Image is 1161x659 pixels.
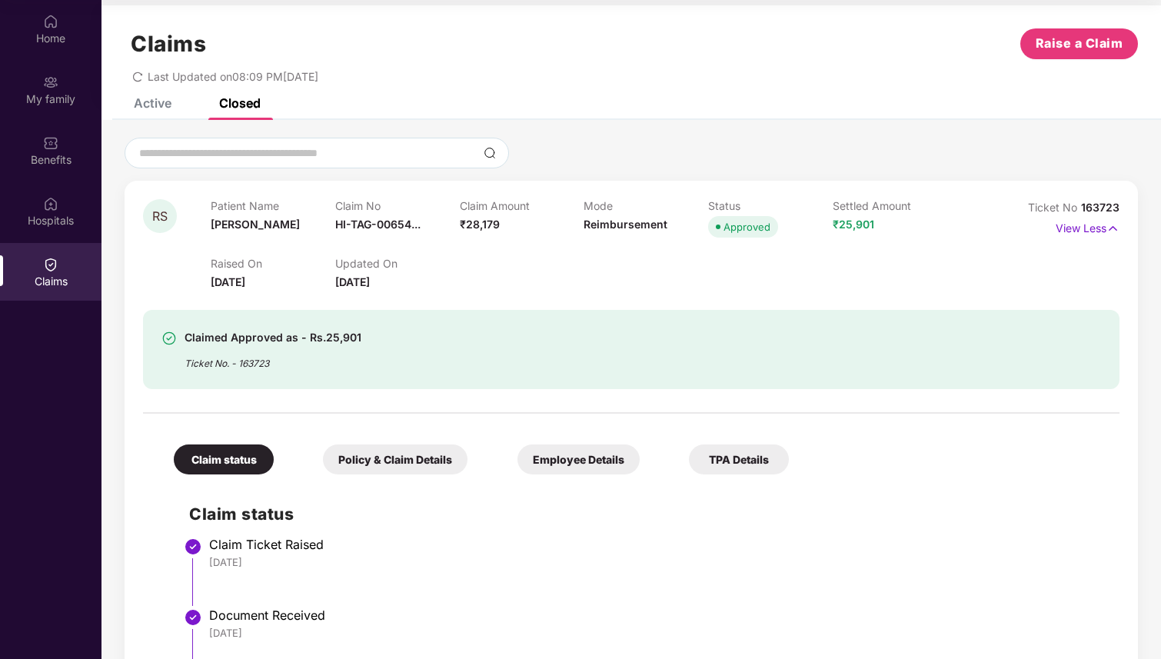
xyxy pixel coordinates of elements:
p: Raised On [211,257,335,270]
span: [DATE] [335,275,370,288]
p: Mode [584,199,708,212]
span: RS [152,210,168,223]
span: 163723 [1081,201,1119,214]
p: Claim Amount [460,199,584,212]
span: Reimbursement [584,218,667,231]
div: [DATE] [209,555,1104,569]
img: svg+xml;base64,PHN2ZyB4bWxucz0iaHR0cDovL3d3dy53My5vcmcvMjAwMC9zdmciIHdpZHRoPSIxNyIgaGVpZ2h0PSIxNy... [1106,220,1119,237]
div: Claimed Approved as - Rs.25,901 [185,328,361,347]
p: View Less [1056,216,1119,237]
span: [PERSON_NAME] [211,218,300,231]
div: Document Received [209,607,1104,623]
button: Raise a Claim [1020,28,1138,59]
div: Claim Ticket Raised [209,537,1104,552]
div: Approved [724,219,770,235]
span: HI-TAG-00654... [335,218,421,231]
p: Claim No [335,199,460,212]
img: svg+xml;base64,PHN2ZyBpZD0iU3RlcC1Eb25lLTMyeDMyIiB4bWxucz0iaHR0cDovL3d3dy53My5vcmcvMjAwMC9zdmciIH... [184,538,202,556]
div: Ticket No. - 163723 [185,347,361,371]
h2: Claim status [189,501,1104,527]
img: svg+xml;base64,PHN2ZyBpZD0iU3RlcC1Eb25lLTMyeDMyIiB4bWxucz0iaHR0cDovL3d3dy53My5vcmcvMjAwMC9zdmciIH... [184,608,202,627]
span: Last Updated on 08:09 PM[DATE] [148,70,318,83]
img: svg+xml;base64,PHN2ZyBpZD0iU3VjY2Vzcy0zMngzMiIgeG1sbnM9Imh0dHA6Ly93d3cudzMub3JnLzIwMDAvc3ZnIiB3aW... [161,331,177,346]
p: Settled Amount [833,199,957,212]
h1: Claims [131,31,206,57]
div: Closed [219,95,261,111]
p: Patient Name [211,199,335,212]
p: Updated On [335,257,460,270]
span: Raise a Claim [1036,34,1123,53]
div: Active [134,95,171,111]
img: svg+xml;base64,PHN2ZyBpZD0iQmVuZWZpdHMiIHhtbG5zPSJodHRwOi8vd3d3LnczLm9yZy8yMDAwL3N2ZyIgd2lkdGg9Ij... [43,135,58,151]
span: Ticket No [1028,201,1081,214]
p: Status [708,199,833,212]
div: Policy & Claim Details [323,444,467,474]
img: svg+xml;base64,PHN2ZyBpZD0iQ2xhaW0iIHhtbG5zPSJodHRwOi8vd3d3LnczLm9yZy8yMDAwL3N2ZyIgd2lkdGg9IjIwIi... [43,257,58,272]
span: [DATE] [211,275,245,288]
span: ₹28,179 [460,218,500,231]
div: Claim status [174,444,274,474]
img: svg+xml;base64,PHN2ZyBpZD0iSG9tZSIgeG1sbnM9Imh0dHA6Ly93d3cudzMub3JnLzIwMDAvc3ZnIiB3aWR0aD0iMjAiIG... [43,14,58,29]
div: [DATE] [209,626,1104,640]
span: ₹25,901 [833,218,874,231]
img: svg+xml;base64,PHN2ZyBpZD0iSG9zcGl0YWxzIiB4bWxucz0iaHR0cDovL3d3dy53My5vcmcvMjAwMC9zdmciIHdpZHRoPS... [43,196,58,211]
div: TPA Details [689,444,789,474]
img: svg+xml;base64,PHN2ZyBpZD0iU2VhcmNoLTMyeDMyIiB4bWxucz0iaHR0cDovL3d3dy53My5vcmcvMjAwMC9zdmciIHdpZH... [484,147,496,159]
div: Employee Details [517,444,640,474]
span: redo [132,70,143,83]
img: svg+xml;base64,PHN2ZyB3aWR0aD0iMjAiIGhlaWdodD0iMjAiIHZpZXdCb3g9IjAgMCAyMCAyMCIgZmlsbD0ibm9uZSIgeG... [43,75,58,90]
